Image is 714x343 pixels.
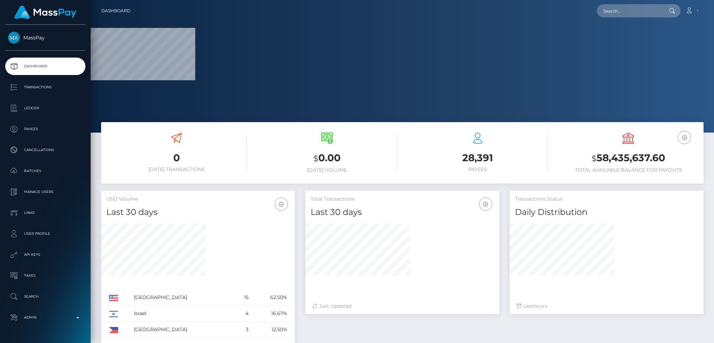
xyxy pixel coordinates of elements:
[8,229,83,239] p: User Profile
[5,183,85,201] a: Manage Users
[408,166,548,172] h6: Payees
[517,303,697,310] div: Last hours
[8,61,83,72] p: Dashboard
[597,4,662,17] input: Search...
[8,312,83,323] p: Admin
[408,151,548,165] h3: 28,391
[5,35,85,41] span: MassPay
[106,166,246,172] h6: [DATE] Transactions
[5,162,85,180] a: Batches
[234,322,251,338] td: 3
[251,306,290,322] td: 16.67%
[234,306,251,322] td: 4
[515,206,698,218] h4: Daily Distribution
[8,291,83,302] p: Search
[5,246,85,263] a: API Keys
[109,295,118,301] img: US.png
[558,167,698,173] h6: Total Available Balance for Payouts
[5,309,85,326] a: Admin
[257,151,397,165] h3: 0.00
[558,151,698,165] h3: 58,435,637.60
[5,79,85,96] a: Transactions
[8,208,83,218] p: Links
[515,196,698,203] h5: Transactions Status
[131,290,234,306] td: [GEOGRAPHIC_DATA]
[8,82,83,92] p: Transactions
[8,103,83,113] p: Ledger
[14,6,76,19] img: MassPay Logo
[5,120,85,138] a: Payees
[8,249,83,260] p: API Keys
[8,32,20,44] img: MassPay
[8,166,83,176] p: Batches
[5,141,85,159] a: Cancellations
[101,3,130,18] a: Dashboard
[106,206,290,218] h4: Last 30 days
[592,154,597,163] small: $
[5,204,85,222] a: Links
[5,58,85,75] a: Dashboard
[257,167,397,173] h6: [DATE] Volume
[251,290,290,306] td: 62.50%
[5,267,85,284] a: Taxes
[312,303,492,310] div: Just Updated
[5,99,85,117] a: Ledger
[8,270,83,281] p: Taxes
[5,288,85,305] a: Search
[131,322,234,338] td: [GEOGRAPHIC_DATA]
[106,196,290,203] h5: USD Volume
[8,145,83,155] p: Cancellations
[251,322,290,338] td: 12.50%
[109,311,118,317] img: IL.png
[5,225,85,243] a: User Profile
[234,290,251,306] td: 15
[131,306,234,322] td: Israel
[311,206,494,218] h4: Last 30 days
[8,187,83,197] p: Manage Users
[311,196,494,203] h5: Total Transactions
[109,327,118,333] img: PH.png
[313,154,318,163] small: $
[8,124,83,134] p: Payees
[106,151,246,165] h3: 0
